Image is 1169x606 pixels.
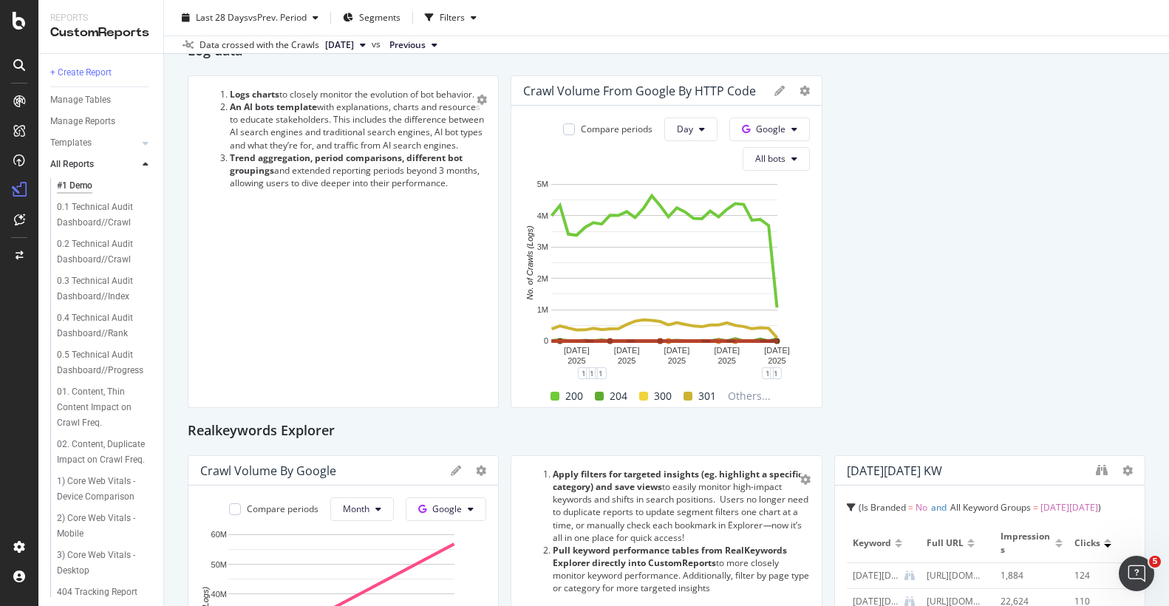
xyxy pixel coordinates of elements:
[1040,501,1098,514] span: [DATE][DATE]
[618,356,635,365] text: 2025
[765,346,791,355] text: [DATE]
[188,420,335,443] h2: Realkeywords Explorer
[211,530,227,539] text: 60M
[57,548,153,579] a: 3) Core Web Vitals - Desktop
[57,474,153,505] a: 1) Core Web Vitals - Device Comparison
[477,95,487,105] div: gear
[247,503,318,515] div: Compare periods
[57,200,153,231] a: 0.1 Technical Audit Dashboard//Crawl
[537,242,548,251] text: 3M
[908,501,913,514] span: =
[927,569,983,582] div: https://www.macys.com/shop/sale/black-friday-in-july?id=319756
[729,118,810,141] button: Google
[523,177,805,373] svg: A chart.
[553,544,787,569] strong: Pull keyword performance tables from RealKeywords Explorer directly into CustomReports
[763,519,771,531] em: —
[188,420,1145,443] div: Realkeywords Explorer
[853,537,891,550] span: Keyword
[664,346,690,355] text: [DATE]
[698,387,716,405] span: 301
[330,497,394,521] button: Month
[523,84,756,98] div: Crawl Volume from Google by HTTP Code
[50,24,151,41] div: CustomReports
[57,585,137,600] div: 404 Tracking Report
[50,114,153,129] a: Manage Reports
[50,12,151,24] div: Reports
[57,310,144,341] div: 0.4 Technical Audit Dashboard//Rank
[743,147,810,171] button: All bots
[406,497,486,521] button: Google
[230,151,463,177] strong: Trend aggregation, period comparisons, different bot groupings
[565,387,583,405] span: 200
[200,463,336,478] div: Crawl Volume by Google
[50,135,92,151] div: Templates
[715,346,740,355] text: [DATE]
[57,384,146,431] div: 01. Content, Thin Content Impact on Crawl Freq.
[419,6,483,30] button: Filters
[581,123,652,135] div: Compare periods
[586,367,598,379] div: 1
[230,101,317,113] strong: An AI bots template
[57,178,153,194] a: #1 Demo
[176,6,324,30] button: Last 28 DaysvsPrev. Period
[722,387,777,405] span: Others...
[654,387,672,405] span: 300
[389,38,426,52] span: Previous
[57,236,153,268] a: 0.2 Technical Audit Dashboard//Crawl
[677,123,693,135] span: Day
[440,11,465,24] div: Filters
[211,560,227,569] text: 50M
[57,347,153,378] a: 0.5 Technical Audit Dashboard//Progress
[762,367,774,379] div: 1
[50,92,153,108] a: Manage Tables
[50,65,153,81] a: + Create Report
[57,178,92,194] div: #1 Demo
[230,101,486,151] li: with explanations, charts and resources to educate stakeholders. This includes the difference bet...
[50,65,112,81] div: + Create Report
[57,437,153,468] a: 02. Content, Duplicate Impact on Crawl Freq.
[188,75,499,408] div: Logs chartsto closely monitor the evolution of bot behavior. An AI bots templatewith explanations...
[553,468,802,493] strong: Apply filters for targeted insights (eg. highlight a specific category) and save views
[248,11,307,24] span: vs Prev. Period
[57,310,153,341] a: 0.4 Technical Audit Dashboard//Rank
[325,38,354,52] span: 2025 Aug. 7th
[931,501,947,514] span: and
[800,474,811,485] div: gear
[578,367,590,379] div: 1
[553,544,809,595] li: to more closely monitor keyword performance. Additionally, filter by page type or category for mo...
[664,118,718,141] button: Day
[718,356,736,365] text: 2025
[544,336,548,345] text: 0
[343,503,369,515] span: Month
[526,225,535,300] text: No. of Crawls (Logs)
[50,92,111,108] div: Manage Tables
[770,367,782,379] div: 1
[1119,556,1154,591] iframe: Intercom live chat
[50,135,138,151] a: Templates
[230,88,279,101] strong: Logs charts
[50,157,94,172] div: All Reports
[950,501,1031,514] span: All Keyword Groups
[230,88,486,101] li: to closely monitor the evolution of bot behavior.
[610,387,627,405] span: 204
[57,273,153,304] a: 0.3 Technical Audit Dashboard//Index
[1001,569,1057,582] div: 1,884
[568,356,585,365] text: 2025
[57,585,153,600] a: 404 Tracking Report
[768,356,786,365] text: 2025
[384,36,443,54] button: Previous
[57,236,145,268] div: 0.2 Technical Audit Dashboard//Crawl
[1096,464,1108,476] div: binoculars
[1001,530,1052,556] span: Impressions
[853,569,899,582] div: black friday in july
[756,123,785,135] span: Google
[595,367,607,379] div: 1
[57,384,153,431] a: 01. Content, Thin Content Impact on Crawl Freq.
[57,347,145,378] div: 0.5 Technical Audit Dashboard//Progress
[537,211,548,220] text: 4M
[755,152,785,165] span: All bots
[847,463,942,478] div: [DATE][DATE] KW
[553,468,809,544] li: to easily monitor high-impact keywords and shifts in search positions. Users no longer need to du...
[537,180,548,188] text: 5M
